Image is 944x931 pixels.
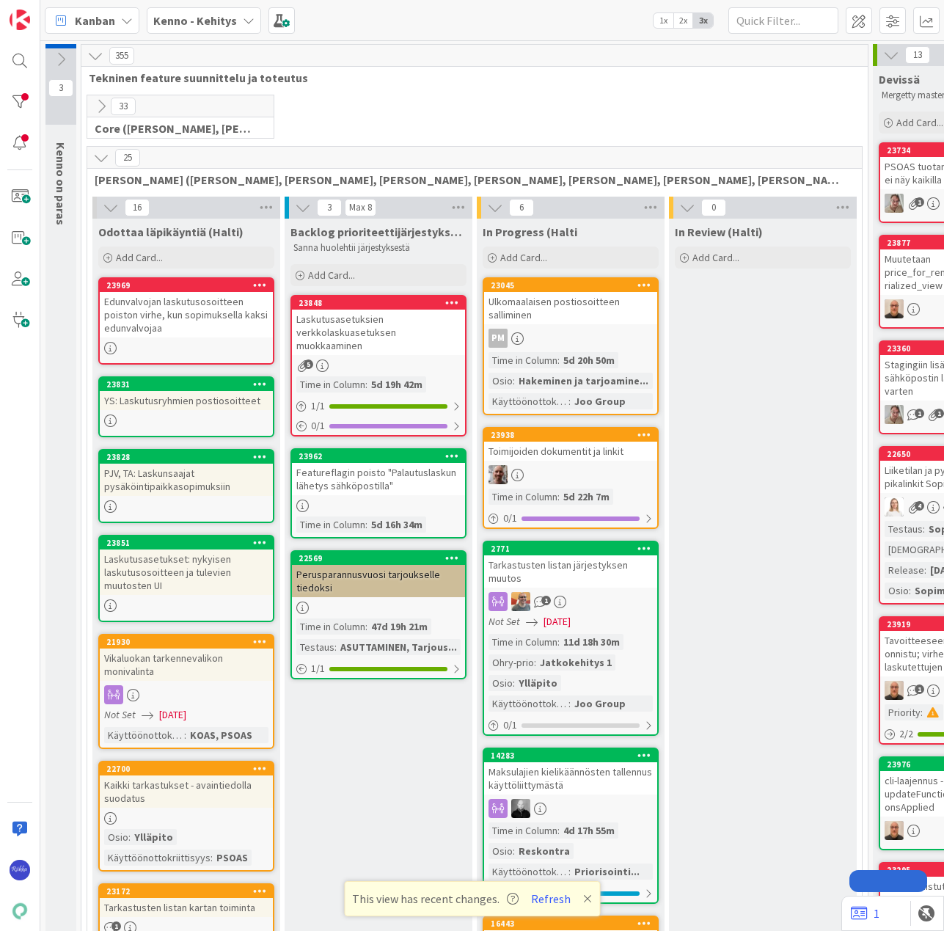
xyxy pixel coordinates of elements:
[100,450,273,464] div: 23828
[100,635,273,681] div: 21930Vikaluokan tarkennevalikon monivalinta
[292,463,465,495] div: Featureflagin poisto "Palautuslaskun lähetys sähköpostilla"
[489,822,557,839] div: Time in Column
[484,329,657,348] div: PM
[673,13,693,28] span: 2x
[534,654,536,671] span: :
[100,279,273,292] div: 23969
[484,749,657,795] div: 14283Maksulajien kielikäännösten tallennus käyttöliittymästä
[100,635,273,649] div: 21930
[106,637,273,647] div: 21930
[503,511,517,526] span: 0 / 1
[915,501,924,511] span: 4
[899,726,913,742] span: 2 / 2
[292,552,465,597] div: 22569Perusparannusvuosi tarjoukselle tiedoksi
[75,12,115,29] span: Kanban
[484,465,657,484] div: VH
[211,850,213,866] span: :
[299,553,465,563] div: 22569
[885,497,904,516] img: SL
[728,7,838,34] input: Quick Filter...
[489,329,508,348] div: PM
[125,199,150,216] span: 16
[10,901,30,921] img: avatar
[213,850,252,866] div: PSOAS
[104,727,184,743] div: Käyttöönottokriittisyys
[511,592,530,611] img: BN
[484,542,657,588] div: 2771Tarkastusten listan järjestyksen muutos
[915,197,924,207] span: 1
[560,822,618,839] div: 4d 17h 55m
[491,751,657,761] div: 14283
[905,46,930,64] span: 13
[557,634,560,650] span: :
[111,921,121,931] span: 1
[489,864,568,880] div: Käyttöönottokriittisyys
[536,654,615,671] div: Jatkokehitys 1
[100,762,273,775] div: 22700
[106,764,273,774] div: 22700
[334,639,337,655] span: :
[515,373,652,389] div: Hakeminen ja tarjoamine...
[692,251,739,264] span: Add Card...
[109,47,134,65] span: 355
[367,618,431,635] div: 47d 19h 21m
[153,13,237,28] b: Kenno - Kehitys
[100,898,273,917] div: Tarkastusten listan kartan toiminta
[349,204,372,211] div: Max 8
[292,397,465,415] div: 1/1
[100,536,273,550] div: 23851
[483,224,577,239] span: In Progress (Halti
[489,695,568,712] div: Käyttöönottokriittisyys
[484,292,657,324] div: Ulkomaalaisen postiosoitteen salliminen
[54,142,68,225] span: Kenno on paras
[484,749,657,762] div: 14283
[104,708,136,721] i: Not Set
[885,299,904,318] img: MK
[292,450,465,495] div: 23962Featureflagin poisto "Palautuslaskun lähetys sähköpostilla"
[299,451,465,461] div: 23962
[100,649,273,681] div: Vikaluokan tarkennevalikon monivalinta
[915,409,924,418] span: 1
[128,829,131,845] span: :
[367,516,426,533] div: 5d 16h 34m
[693,13,713,28] span: 3x
[111,98,136,115] span: 33
[292,565,465,597] div: Perusparannusvuosi tarjoukselle tiedoksi
[299,298,465,308] div: 23848
[365,516,367,533] span: :
[484,279,657,324] div: 23045Ulkomaalaisen postiosoitteen salliminen
[513,373,515,389] span: :
[98,224,244,239] span: Odottaa läpikäyntiä (Halti)
[100,775,273,808] div: Kaikki tarkastukset - avaintiedolla suodatus
[489,654,534,671] div: Ohry-prio
[885,704,921,720] div: Priority
[10,10,30,30] img: Visit kanbanzone.com
[100,279,273,337] div: 23969Edunvalvojan laskutusosoitteen poiston virhe, kun sopimuksella kaksi edunvalvojaa
[885,194,904,213] img: SL
[308,269,355,282] span: Add Card...
[484,542,657,555] div: 2771
[292,296,465,310] div: 23848
[544,614,571,629] span: [DATE]
[337,639,461,655] div: ASUTTAMINEN, Tarjous...
[131,829,177,845] div: Ylläpito
[513,843,515,859] span: :
[491,919,657,929] div: 16443
[571,864,643,880] div: Priorisointi...
[503,718,517,733] span: 0 / 1
[100,536,273,595] div: 23851Laskutusasetukset: nykyisen laskutusosoitteen ja tulevien muutosten UI
[489,393,568,409] div: Käyttöönottokriittisyys
[290,224,466,239] span: Backlog prioriteettijärjestyksessä (Halti)
[292,660,465,678] div: 1/1
[106,452,273,462] div: 23828
[489,489,557,505] div: Time in Column
[106,379,273,390] div: 23831
[100,391,273,410] div: YS: Laskutusryhmien postiosoitteet
[292,310,465,355] div: Laskutusasetuksien verkkolaskuasetuksen muokkaaminen
[100,885,273,898] div: 23172
[296,618,365,635] div: Time in Column
[557,822,560,839] span: :
[571,695,629,712] div: Joo Group
[489,843,513,859] div: Osio
[100,378,273,391] div: 23831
